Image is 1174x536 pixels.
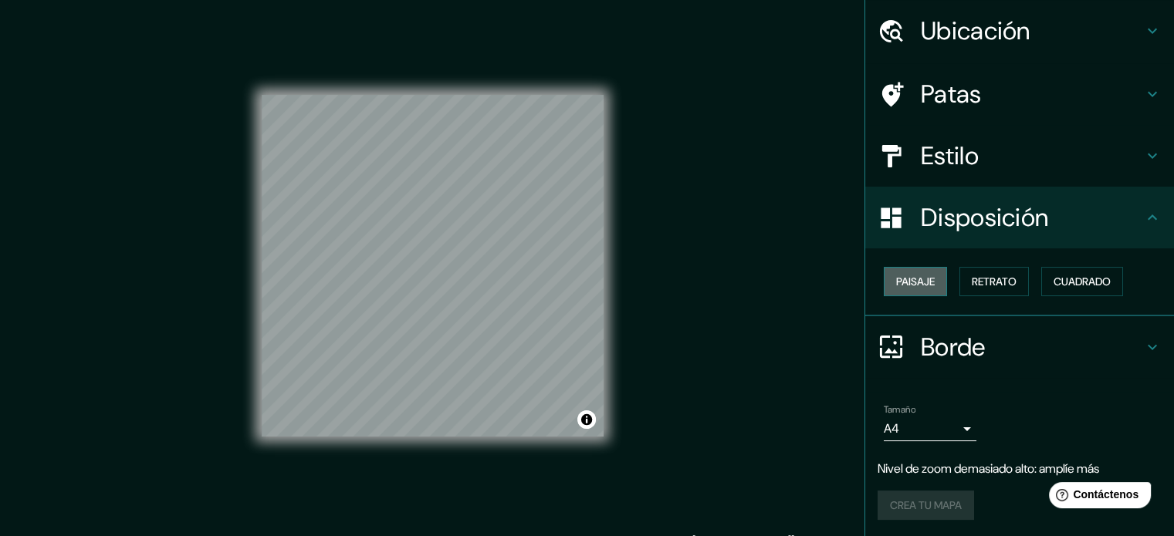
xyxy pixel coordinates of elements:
iframe: Lanzador de widgets de ayuda [1037,476,1157,519]
font: A4 [884,420,899,437]
font: Retrato [972,275,1017,288]
button: Cuadrado [1041,267,1123,296]
font: Estilo [921,140,979,172]
div: Disposición [865,187,1174,248]
font: Disposición [921,201,1048,234]
div: Borde [865,316,1174,378]
font: Tamaño [884,403,915,416]
button: Retrato [959,267,1029,296]
font: Ubicación [921,15,1030,47]
button: Paisaje [884,267,947,296]
font: Paisaje [896,275,935,288]
div: Patas [865,63,1174,125]
button: Activar o desactivar atribución [577,410,596,429]
font: Patas [921,78,982,110]
font: Borde [921,331,986,363]
font: Cuadrado [1054,275,1111,288]
div: Estilo [865,125,1174,187]
div: A4 [884,416,976,441]
canvas: Mapa [262,95,604,437]
font: Nivel de zoom demasiado alto: amplíe más [878,460,1099,477]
